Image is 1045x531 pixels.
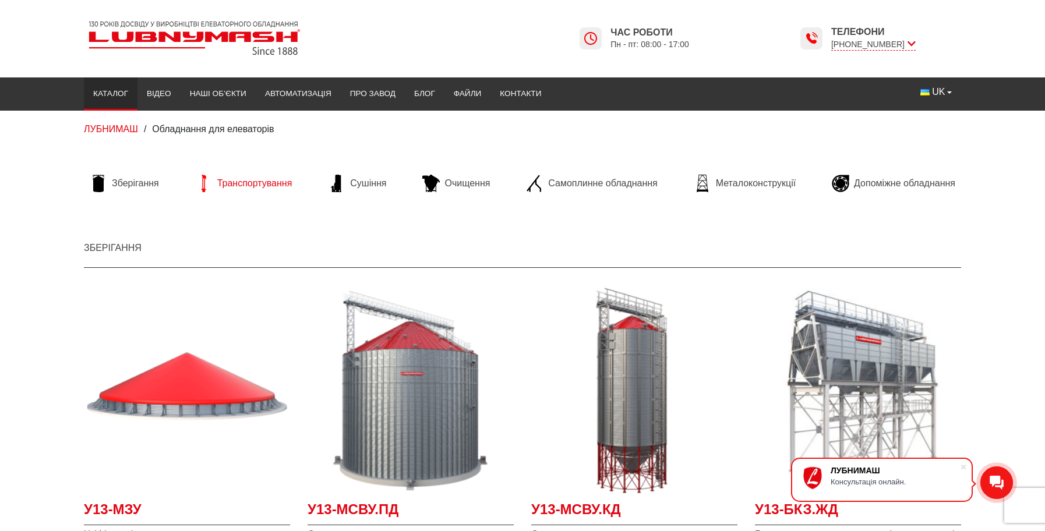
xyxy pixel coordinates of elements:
[584,31,598,45] img: Lubnymash time icon
[755,500,961,526] a: У13-БКЗ.ЖД
[932,86,945,98] span: UK
[548,177,657,190] span: Самоплинне обладнання
[350,177,386,190] span: Сушіння
[189,175,298,192] a: Транспортування
[854,177,955,190] span: Допоміжне обладнання
[181,81,256,107] a: Наші об’єкти
[152,124,274,134] span: Обладнання для елеваторів
[256,81,341,107] a: Автоматизація
[531,288,737,494] a: Детальніше У13-МСВУ.КД
[444,177,490,190] span: Очищення
[831,38,916,51] span: [PHONE_NUMBER]
[520,175,663,192] a: Самоплинне обладнання
[84,288,290,494] a: Детальніше У13-МЗУ
[610,39,689,50] span: Пн - пт: 08:00 - 17:00
[688,175,802,192] a: Металоконструкції
[826,175,961,192] a: Допоміжне обладнання
[137,81,181,107] a: Відео
[804,31,818,45] img: Lubnymash time icon
[444,81,491,107] a: Файли
[920,89,930,95] img: Українська
[84,175,165,192] a: Зберігання
[322,175,392,192] a: Сушіння
[308,288,514,494] a: Детальніше У13-МСВУ.ПД
[84,16,305,60] img: Lubnymash
[755,288,961,494] a: Детальніше У13-БКЗ.ЖД
[490,81,550,107] a: Контакти
[217,177,292,190] span: Транспортування
[831,26,916,38] span: Телефони
[84,124,138,134] a: ЛУБНИМАШ
[84,243,142,253] a: Зберігання
[84,500,290,526] a: У13-МЗУ
[831,466,960,475] div: ЛУБНИМАШ
[144,124,146,134] span: /
[112,177,159,190] span: Зберігання
[610,26,689,39] span: Час роботи
[84,81,137,107] a: Каталог
[716,177,796,190] span: Металоконструкції
[341,81,405,107] a: Про завод
[405,81,444,107] a: Блог
[831,477,960,486] div: Консультація онлайн.
[531,500,737,526] a: У13-МСВУ.КД
[416,175,496,192] a: Очищення
[911,81,961,103] button: UK
[308,500,514,526] a: У13-МСВУ.ПД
